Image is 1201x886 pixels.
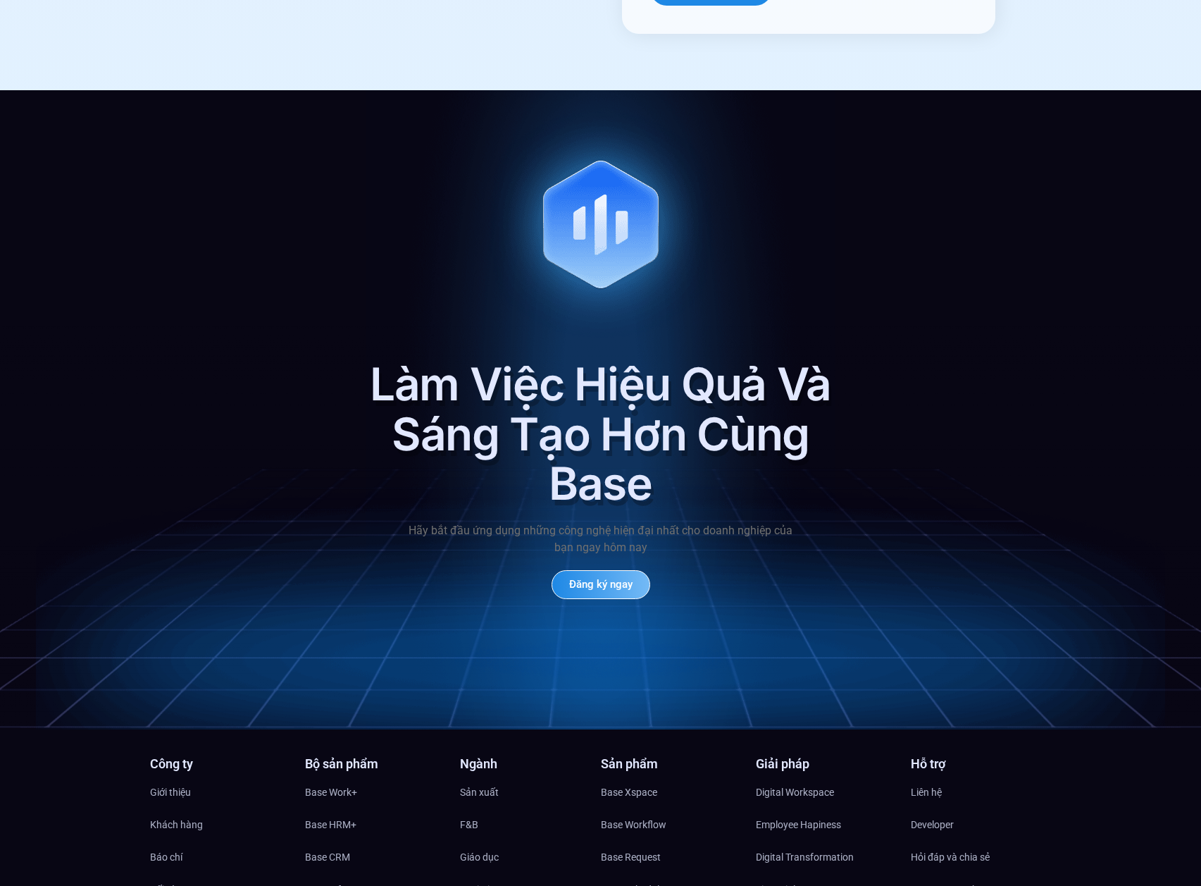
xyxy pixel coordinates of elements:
span: Base CRM [305,847,350,868]
a: Base CRM [305,847,446,868]
a: Base HRM+ [305,814,446,835]
a: Sản xuất [460,782,601,803]
span: Liên hệ [911,782,942,803]
h4: Công ty [150,758,291,770]
span: Digital Transformation [756,847,854,868]
span: Employee Hapiness [756,814,841,835]
span: Giáo dục [460,847,499,868]
a: Liên hệ [911,782,1052,803]
span: Đăng ký ngay [569,579,633,590]
h4: Ngành [460,758,601,770]
span: Khách hàng [150,814,203,835]
span: Base Work+ [305,782,357,803]
a: Giới thiệu [150,782,291,803]
h4: Hỗ trợ [911,758,1052,770]
a: Base Request [601,847,742,868]
a: Báo chí [150,847,291,868]
span: Hỏi đáp và chia sẻ [911,847,990,868]
div: Làm Việc Hiệu Quả Và Sáng Tạo Hơn Cùng Base [368,359,833,508]
span: Giới thiệu [150,782,191,803]
a: Digital Workspace [756,782,897,803]
h4: Giải pháp [756,758,897,770]
span: Developer [911,814,954,835]
a: Base Xspace [601,782,742,803]
a: Giáo dục [460,847,601,868]
a: Khách hàng [150,814,291,835]
span: Base Workflow [601,814,666,835]
span: Base HRM+ [305,814,356,835]
a: Base Workflow [601,814,742,835]
a: Hỏi đáp và chia sẻ [911,847,1052,868]
span: Base Xspace [601,782,657,803]
h4: Sản phẩm [601,758,742,770]
a: Developer [911,814,1052,835]
span: F&B [460,814,478,835]
span: Sản xuất [460,782,499,803]
a: Digital Transformation [756,847,897,868]
span: Digital Workspace [756,782,834,803]
a: Đăng ký ngay [552,570,650,599]
span: Báo chí [150,847,182,868]
p: Hãy bắt đầu ứng dụng những công nghệ hiện đại nhất cho doanh nghiệp của bạn ngay hôm nay [404,522,798,556]
a: Employee Hapiness [756,814,897,835]
a: F&B [460,814,601,835]
h4: Bộ sản phẩm [305,758,446,770]
span: Base Request [601,847,661,868]
a: Base Work+ [305,782,446,803]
